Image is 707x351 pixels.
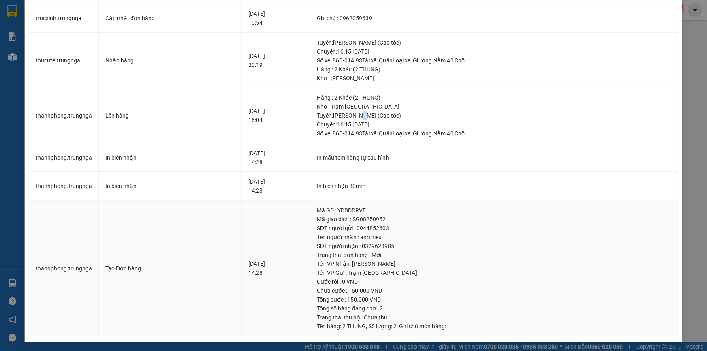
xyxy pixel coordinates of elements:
div: Tổng cước : 150.000 VND [317,295,671,304]
td: trucxinh.trungnga [29,4,99,33]
div: Trạng thái thu hộ : Chưa thu [317,313,671,322]
div: In biên nhận [105,153,235,162]
div: Ghi chú : 0962059639 [317,14,671,23]
div: In mẫu tem hàng tự cấu hình [317,153,671,162]
div: Kho : [PERSON_NAME] [317,74,671,83]
td: thucute.trungnga [29,33,99,88]
div: [DATE] 14:28 [248,149,303,167]
td: thanhphong.trungnga [29,143,99,172]
div: [DATE] 14:28 [248,177,303,195]
div: Nhập hàng [105,56,235,65]
td: thanhphong.trungnga [29,172,99,201]
div: Lên hàng [105,111,235,120]
td: thanhphong.trungnga [29,88,99,143]
div: [DATE] 20:19 [248,51,303,69]
div: Hàng : 2 Khác (2 THUNG) [317,65,671,74]
div: Cập nhật đơn hàng [105,14,235,23]
div: Hàng : 2 Khác (2 THUNG) [317,93,671,102]
div: Tên hàng: , Số lượng: , Ghi chú món hàng: [317,322,671,331]
div: [DATE] 10:54 [248,9,303,27]
div: Tạo Đơn hàng [105,264,235,273]
span: 2 THUNG [342,323,366,330]
div: Tên VP Nhận: [PERSON_NAME] [317,259,671,268]
div: Cước rồi : 0 VND [317,277,671,286]
div: Tuyến : [PERSON_NAME] (Cao tốc) Chuyến: 16:15 [DATE] Số xe: 86B-014.93 Tài xế: Quân Loại xe: Giườ... [317,38,671,65]
div: Tổng số hàng đang chờ : 2 [317,304,671,313]
div: Tên người nhận : anh hieu [317,233,671,242]
span: 2 [393,323,397,330]
div: In biên nhận 80mm [317,182,671,190]
div: Kho : Trạm [GEOGRAPHIC_DATA] [317,102,671,111]
div: [DATE] 14:28 [248,259,303,277]
div: Trạng thái đơn hàng : Mới [317,250,671,259]
div: [DATE] 16:04 [248,107,303,124]
div: Chưa cước : 150.000 VND [317,286,671,295]
div: Mã giao dịch : SG08250952 [317,215,671,224]
div: Tuyến : [PERSON_NAME] (Cao tốc) Chuyến: 16:15 [DATE] Số xe: 86B-014.93 Tài xế: Quân Loại xe: Giườ... [317,111,671,138]
div: In biên nhận [105,182,235,190]
div: Tên VP Gửi : Trạm [GEOGRAPHIC_DATA] [317,268,671,277]
div: SĐT người nhận : 0329623985 [317,242,671,250]
div: Mã GD : YDDDDRVE [317,206,671,215]
td: thanhphong.trungnga [29,201,99,336]
div: SĐT người gửi : 0944852603 [317,224,671,233]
